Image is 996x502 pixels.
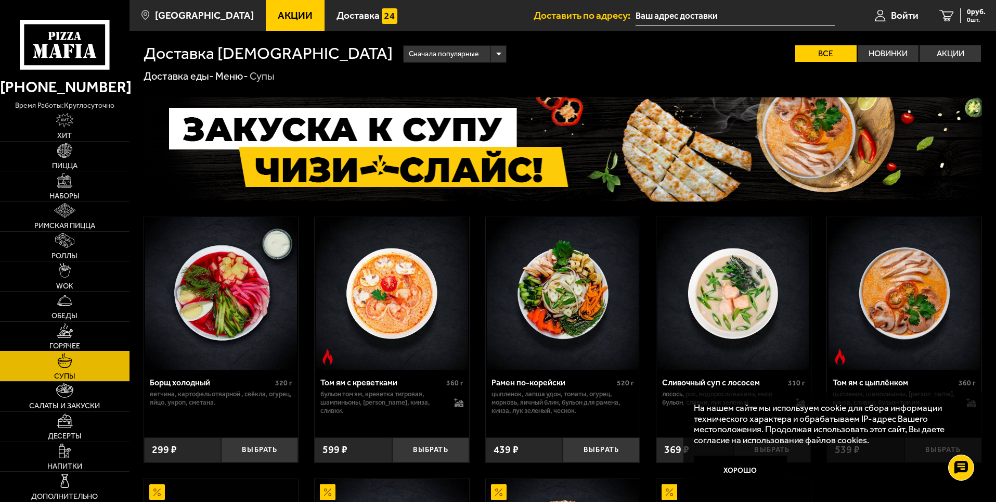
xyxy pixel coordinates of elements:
[534,10,636,20] span: Доставить по адресу:
[920,45,981,62] label: Акции
[657,217,809,369] img: Сливочный суп с лососем
[315,217,469,369] a: Острое блюдоТом ям с креветками
[152,445,177,455] span: 299 ₽
[827,217,981,369] a: Острое блюдоТом ям с цыплёнком
[662,378,785,387] div: Сливочный суп с лососем
[967,8,986,16] span: 0 руб.
[49,192,80,199] span: Наборы
[322,445,347,455] span: 599 ₽
[563,437,640,463] button: Выбрать
[491,484,507,500] img: Акционный
[215,70,248,82] a: Меню-
[54,372,75,380] span: Супы
[57,132,72,139] span: Хит
[829,217,980,369] img: Том ям с цыплёнком
[275,379,292,387] span: 320 г
[150,390,293,407] p: ветчина, картофель отварной , свёкла, огурец, яйцо, укроп, сметана.
[494,445,519,455] span: 439 ₽
[487,217,639,369] img: Рамен по-корейски
[617,379,634,387] span: 520 г
[788,379,805,387] span: 310 г
[337,10,380,20] span: Доставка
[320,378,444,387] div: Том ям с креветками
[382,8,397,24] img: 15daf4d41897b9f0e9f617042186c801.svg
[446,379,463,387] span: 360 г
[250,70,275,83] div: Супы
[149,484,165,500] img: Акционный
[656,217,811,369] a: Сливочный суп с лососем
[56,282,73,290] span: WOK
[49,342,80,349] span: Горячее
[833,378,956,387] div: Том ям с цыплёнком
[636,6,835,26] input: Ваш адрес доставки
[486,217,640,369] a: Рамен по-корейски
[833,390,956,407] p: цыпленок, шампиньоны, [PERSON_NAME], кинза, сливки, бульон том ям.
[858,45,919,62] label: Новинки
[959,379,976,387] span: 360 г
[491,390,635,415] p: цыпленок, лапша удон, томаты, огурец, морковь, яичный блин, бульон для рамена, кинза, лук зеленый...
[155,10,254,20] span: [GEOGRAPHIC_DATA]
[320,349,335,365] img: Острое блюдо
[320,390,444,415] p: бульон том ям, креветка тигровая, шампиньоны, [PERSON_NAME], кинза, сливки.
[662,484,677,500] img: Акционный
[31,493,98,500] span: Дополнительно
[150,378,273,387] div: Борщ холодный
[664,445,689,455] span: 369 ₽
[316,217,468,369] img: Том ям с креветками
[144,45,393,62] h1: Доставка [DEMOGRAPHIC_DATA]
[409,44,478,64] span: Сначала популярные
[144,217,299,369] a: Борщ холодный
[52,162,77,169] span: Пицца
[320,484,335,500] img: Акционный
[392,437,469,463] button: Выбрать
[891,10,919,20] span: Войти
[145,217,297,369] img: Борщ холодный
[694,456,787,487] button: Хорошо
[34,222,95,229] span: Римская пицца
[48,432,82,440] span: Десерты
[832,349,848,365] img: Острое блюдо
[29,402,100,409] span: Салаты и закуски
[694,403,966,446] p: На нашем сайте мы используем cookie для сбора информации технического характера и обрабатываем IP...
[51,312,77,319] span: Обеды
[51,252,77,259] span: Роллы
[278,10,313,20] span: Акции
[662,390,785,407] p: лосось, рис, водоросли вакамэ, мисо бульон, сливки, лук зеленый.
[795,45,857,62] label: Все
[491,378,615,387] div: Рамен по-корейски
[144,70,214,82] a: Доставка еды-
[221,437,298,463] button: Выбрать
[967,17,986,23] span: 0 шт.
[47,462,82,470] span: Напитки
